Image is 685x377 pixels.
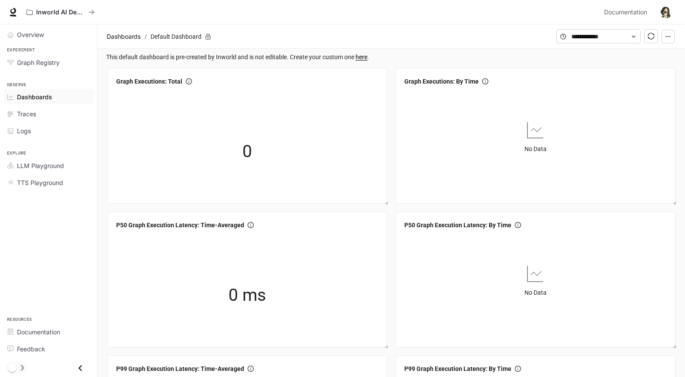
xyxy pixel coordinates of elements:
a: TTS Playground [3,175,94,190]
article: No Data [524,144,547,154]
a: LLM Playground [3,158,94,173]
span: Overview [17,30,44,39]
p: Inworld AI Demos [36,9,85,16]
span: / [144,32,147,41]
span: Graph Executions: Total [116,77,182,86]
span: info-circle [482,78,488,84]
span: Traces [17,109,36,118]
span: This default dashboard is pre-created by Inworld and is not editable. Create your custom one . [106,52,678,62]
span: info-circle [248,222,254,228]
span: sync [648,33,655,40]
span: Graph Executions: By Time [404,77,479,86]
button: Dashboards [104,31,143,42]
a: Overview [3,27,94,42]
a: here [356,54,367,61]
a: Dashboards [3,89,94,104]
a: Documentation [3,324,94,340]
span: LLM Playground [17,161,64,170]
a: Logs [3,123,94,138]
span: Feedback [17,344,45,353]
button: All workspaces [23,3,98,21]
button: User avatar [657,3,675,21]
article: Default Dashboard [149,28,203,45]
span: info-circle [515,222,521,228]
img: User avatar [660,6,672,18]
span: Graph Registry [17,58,60,67]
span: info-circle [186,78,192,84]
a: Feedback [3,341,94,357]
span: Dark mode toggle [8,363,17,372]
span: Dashboards [17,92,52,101]
span: P50 Graph Execution Latency: Time-Averaged [116,220,244,230]
span: Logs [17,126,31,135]
span: info-circle [248,366,254,372]
span: Dashboards [107,31,141,42]
span: Documentation [604,7,647,18]
span: 0 ms [228,282,266,309]
article: No Data [524,288,547,297]
span: P50 Graph Execution Latency: By Time [404,220,511,230]
span: P99 Graph Execution Latency: Time-Averaged [116,364,244,374]
span: Documentation [17,327,60,337]
a: Traces [3,106,94,121]
span: 0 [242,138,252,165]
span: info-circle [515,366,521,372]
button: Close drawer [71,359,90,377]
span: TTS Playground [17,178,63,187]
span: P99 Graph Execution Latency: By Time [404,364,511,374]
a: Graph Registry [3,55,94,70]
a: Documentation [601,3,654,21]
